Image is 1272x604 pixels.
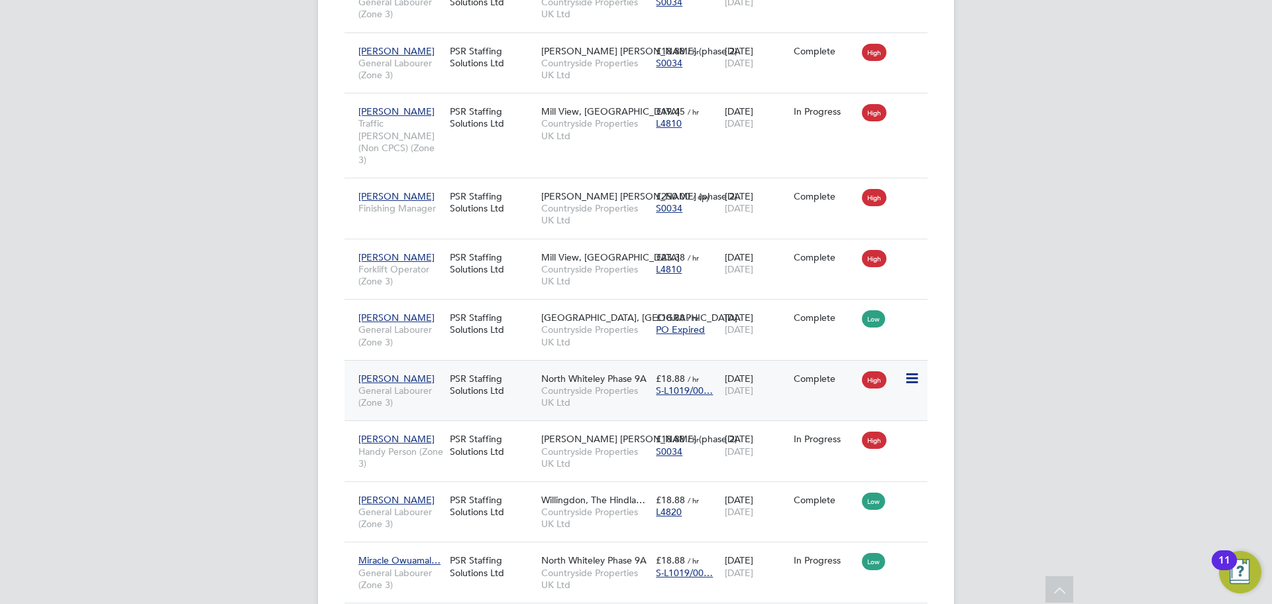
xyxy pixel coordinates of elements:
span: Miracle Owuamal… [358,554,441,566]
span: Finishing Manager [358,202,443,214]
span: L4820 [656,506,682,518]
span: [DATE] [725,506,753,518]
span: [DATE] [725,57,753,69]
div: PSR Staffing Solutions Ltd [447,548,538,585]
span: Countryside Properties UK Ltd [541,385,649,408]
div: Complete [794,494,856,506]
span: North Whiteley Phase 9A [541,554,647,566]
div: [DATE] [721,487,790,524]
span: [PERSON_NAME] [PERSON_NAME] (phase 2) [541,190,737,202]
span: Countryside Properties UK Ltd [541,263,649,287]
div: PSR Staffing Solutions Ltd [447,184,538,221]
span: / hr [688,374,699,384]
div: Complete [794,251,856,263]
div: [DATE] [721,305,790,342]
span: Mill View, [GEOGRAPHIC_DATA] [541,251,680,263]
div: PSR Staffing Solutions Ltd [447,38,538,76]
div: [DATE] [721,38,790,76]
span: [PERSON_NAME] [358,251,435,263]
span: High [862,250,886,267]
div: PSR Staffing Solutions Ltd [447,245,538,282]
span: £18.88 [656,373,685,385]
a: [PERSON_NAME]General Labourer (Zone 3)PSR Staffing Solutions LtdWillingdon, The Hindla…Countrysid... [355,487,927,498]
a: [PERSON_NAME]General Labourer (Zone 3)PSR Staffing Solutions Ltd[GEOGRAPHIC_DATA], [GEOGRAPHIC_DA... [355,304,927,316]
div: In Progress [794,105,856,117]
div: Complete [794,312,856,324]
span: PO Expired [656,324,705,335]
span: Countryside Properties UK Ltd [541,324,649,347]
span: [DATE] [725,324,753,335]
span: / hr [688,495,699,505]
span: General Labourer (Zone 3) [358,324,443,347]
span: L4810 [656,263,682,275]
span: [GEOGRAPHIC_DATA], [GEOGRAPHIC_DATA] [541,312,737,324]
span: [PERSON_NAME] [358,312,435,324]
span: General Labourer (Zone 3) [358,57,443,81]
span: Countryside Properties UK Ltd [541,202,649,226]
span: S0034 [656,57,682,69]
div: PSR Staffing Solutions Ltd [447,487,538,524]
span: General Labourer (Zone 3) [358,506,443,530]
span: Handy Person (Zone 3) [358,446,443,469]
span: £18.88 [656,45,685,57]
span: [PERSON_NAME] [PERSON_NAME] (phase 2) [541,45,737,57]
div: PSR Staffing Solutions Ltd [447,305,538,342]
span: [DATE] [725,117,753,129]
a: [PERSON_NAME]Handy Person (Zone 3)PSR Staffing Solutions Ltd[PERSON_NAME] [PERSON_NAME] (phase 2)... [355,426,927,437]
span: [PERSON_NAME] [358,105,435,117]
div: PSR Staffing Solutions Ltd [447,426,538,463]
div: 11 [1218,560,1230,577]
span: Traffic [PERSON_NAME] (Non CPCS) (Zone 3) [358,117,443,166]
span: [PERSON_NAME] [PERSON_NAME] (phase 2) [541,433,737,445]
div: [DATE] [721,99,790,136]
a: [PERSON_NAME]Finishing ManagerPSR Staffing Solutions Ltd[PERSON_NAME] [PERSON_NAME] (phase 2)Coun... [355,183,927,194]
a: [PERSON_NAME]Traffic [PERSON_NAME] (Non CPCS) (Zone 3)PSR Staffing Solutions LtdMill View, [GEOGR... [355,98,927,109]
span: / hr [688,253,699,263]
span: [PERSON_NAME] [358,373,435,385]
span: / hr [688,434,699,444]
a: [PERSON_NAME]General Labourer (Zone 3)PSR Staffing Solutions Ltd[PERSON_NAME] [PERSON_NAME] (phas... [355,38,927,49]
div: [DATE] [721,245,790,282]
span: General Labourer (Zone 3) [358,385,443,408]
a: Miracle Owuamal…General Labourer (Zone 3)PSR Staffing Solutions LtdNorth Whiteley Phase 9ACountry... [355,547,927,558]
span: [PERSON_NAME] [358,433,435,445]
span: Willingdon, The Hindla… [541,494,645,506]
span: [PERSON_NAME] [358,494,435,506]
div: [DATE] [721,426,790,463]
a: [PERSON_NAME]General Labourer (Zone 3)PSR Staffing Solutions LtdNorth Whiteley Phase 9ACountrysid... [355,365,927,377]
span: S-L1019/00… [656,385,713,396]
span: [PERSON_NAME] [358,45,435,57]
div: In Progress [794,554,856,566]
span: Countryside Properties UK Ltd [541,117,649,141]
span: High [862,432,886,449]
span: £23.38 [656,251,685,263]
div: Complete [794,45,856,57]
span: Countryside Properties UK Ltd [541,506,649,530]
span: L4810 [656,117,682,129]
span: S-L1019/00… [656,567,713,579]
span: [PERSON_NAME] [358,190,435,202]
span: Countryside Properties UK Ltd [541,567,649,591]
span: High [862,44,886,61]
span: S0034 [656,202,682,214]
span: Forklift Operator (Zone 3) [358,263,443,287]
span: [DATE] [725,567,753,579]
div: [DATE] [721,184,790,221]
span: [DATE] [725,446,753,457]
span: North Whiteley Phase 9A [541,373,647,385]
span: / day [693,192,710,202]
span: / hr [688,313,699,323]
span: Low [862,493,885,510]
a: [PERSON_NAME]Forklift Operator (Zone 3)PSR Staffing Solutions LtdMill View, [GEOGRAPHIC_DATA]Coun... [355,244,927,255]
span: Countryside Properties UK Ltd [541,446,649,469]
span: Mill View, [GEOGRAPHIC_DATA] [541,105,680,117]
span: £18.88 [656,312,685,324]
span: £19.45 [656,105,685,117]
span: £18.88 [656,554,685,566]
div: [DATE] [721,366,790,403]
span: / hr [688,107,699,117]
span: S0034 [656,446,682,457]
span: £18.88 [656,433,685,445]
span: Low [862,553,885,570]
div: PSR Staffing Solutions Ltd [447,366,538,403]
